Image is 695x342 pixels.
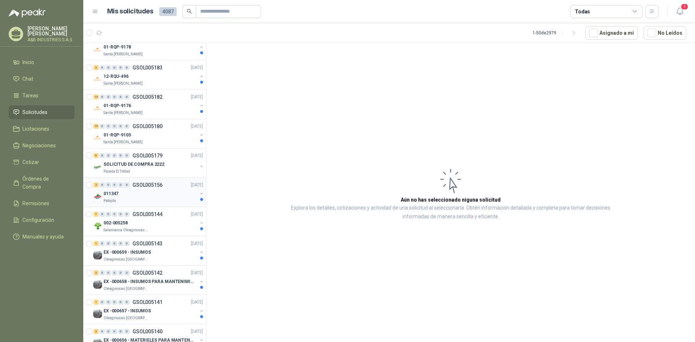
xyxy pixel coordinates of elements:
[106,182,111,187] div: 0
[100,94,105,100] div: 0
[104,110,143,116] p: Santa [PERSON_NAME]
[644,26,686,40] button: No Leídos
[9,172,75,194] a: Órdenes de Compra
[112,241,117,246] div: 0
[104,190,118,197] p: 011347
[22,233,64,241] span: Manuales y ayuda
[104,81,143,86] p: Santa [PERSON_NAME]
[22,125,49,133] span: Licitaciones
[93,134,102,142] img: Company Logo
[132,241,163,246] p: GSOL005143
[118,182,123,187] div: 0
[112,182,117,187] div: 0
[9,122,75,136] a: Licitaciones
[93,212,99,217] div: 7
[9,197,75,210] a: Remisiones
[191,270,203,276] p: [DATE]
[104,161,164,168] p: SOLICITUD DE COMPRA 2222
[100,329,105,334] div: 0
[132,212,163,217] p: GSOL005144
[100,124,105,129] div: 0
[191,211,203,218] p: [DATE]
[124,329,130,334] div: 0
[107,6,153,17] h1: Mis solicitudes
[104,278,194,285] p: EX -000658 - INSUMOS PARA MANTENIMIENTO MECANICO
[9,89,75,102] a: Tareas
[673,5,686,18] button: 1
[93,298,205,321] a: 1 0 0 0 0 0 GSOL005141[DATE] Company LogoEX -000657 - INSUMOSOleaginosas [GEOGRAPHIC_DATA][PERSON...
[93,181,205,204] a: 2 0 0 0 0 0 GSOL005156[DATE] Company Logo011347Patojito
[9,72,75,86] a: Chat
[112,300,117,305] div: 0
[132,94,163,100] p: GSOL005182
[118,124,123,129] div: 0
[112,212,117,217] div: 0
[106,329,111,334] div: 0
[100,270,105,275] div: 0
[104,315,149,321] p: Oleaginosas [GEOGRAPHIC_DATA][PERSON_NAME]
[93,309,102,318] img: Company Logo
[118,153,123,158] div: 0
[106,124,111,129] div: 0
[93,280,102,289] img: Company Logo
[9,9,46,17] img: Logo peakr
[124,270,130,275] div: 0
[93,270,99,275] div: 3
[104,51,143,57] p: Santa [PERSON_NAME]
[93,153,99,158] div: 6
[191,240,203,247] p: [DATE]
[9,213,75,227] a: Configuración
[93,63,205,86] a: 3 0 0 0 0 0 GSOL005183[DATE] Company Logo12-RQU-496Santa [PERSON_NAME]
[124,65,130,70] div: 0
[401,196,501,204] h3: Aún no has seleccionado niguna solicitud
[124,182,130,187] div: 0
[532,27,580,39] div: 1 - 50 de 2979
[191,94,203,101] p: [DATE]
[124,124,130,129] div: 0
[22,108,47,116] span: Solicitudes
[132,124,163,129] p: GSOL005180
[132,270,163,275] p: GSOL005142
[93,192,102,201] img: Company Logo
[9,139,75,152] a: Negociaciones
[93,75,102,84] img: Company Logo
[93,210,205,233] a: 7 0 0 0 0 0 GSOL005144[DATE] Company Logo002-005258Salamanca Oleaginosas SAS
[104,73,129,80] p: 12-RQU-496
[118,270,123,275] div: 0
[112,329,117,334] div: 0
[104,198,116,204] p: Patojito
[100,241,105,246] div: 0
[9,230,75,244] a: Manuales y ayuda
[118,241,123,246] div: 0
[100,65,105,70] div: 0
[93,241,99,246] div: 1
[93,300,99,305] div: 1
[106,153,111,158] div: 0
[191,328,203,335] p: [DATE]
[22,92,38,100] span: Tareas
[93,122,205,145] a: 19 0 0 0 0 0 GSOL005180[DATE] Company Logo01-RQP-9105Santa [PERSON_NAME]
[132,65,163,70] p: GSOL005183
[106,94,111,100] div: 0
[106,212,111,217] div: 0
[191,64,203,71] p: [DATE]
[279,204,623,221] p: Explora los detalles, cotizaciones y actividad de una solicitud al seleccionarla. Obtén informaci...
[112,153,117,158] div: 0
[132,300,163,305] p: GSOL005141
[118,212,123,217] div: 0
[28,38,75,42] p: A&B INDUSTRIES S.A.S
[681,3,688,10] span: 1
[93,46,102,54] img: Company Logo
[118,329,123,334] div: 0
[124,153,130,158] div: 0
[124,212,130,217] div: 0
[93,94,99,100] div: 15
[124,241,130,246] div: 0
[191,182,203,189] p: [DATE]
[104,286,149,292] p: Oleaginosas [GEOGRAPHIC_DATA][PERSON_NAME]
[93,251,102,259] img: Company Logo
[118,94,123,100] div: 0
[159,7,177,16] span: 4087
[22,199,49,207] span: Remisiones
[112,270,117,275] div: 0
